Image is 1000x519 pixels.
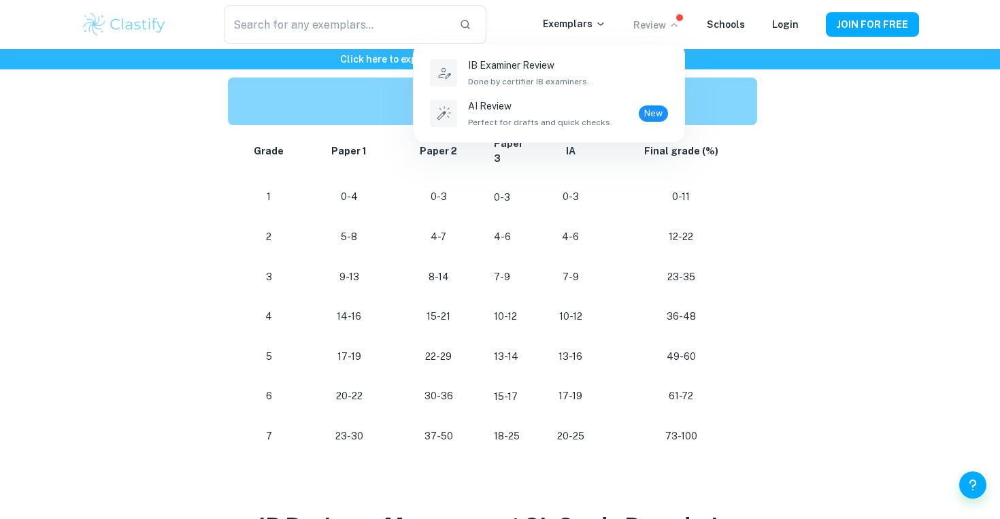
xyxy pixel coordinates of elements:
p: IB Examiner Review [468,58,589,73]
span: Done by certifier IB examiners. [468,76,589,88]
span: New [639,107,668,120]
a: IB Examiner ReviewDone by certifier IB examiners. [427,55,671,90]
span: Perfect for drafts and quick checks. [468,116,612,129]
a: AI ReviewPerfect for drafts and quick checks.New [427,96,671,131]
p: AI Review [468,99,612,114]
